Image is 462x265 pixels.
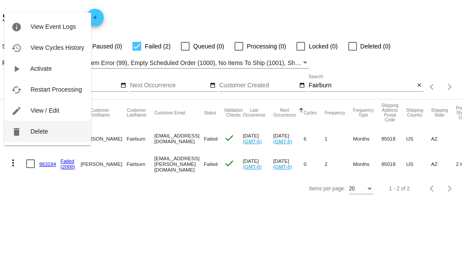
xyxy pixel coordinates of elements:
[11,22,22,32] mat-icon: info
[11,85,22,95] mat-icon: cached
[11,64,22,74] mat-icon: play_arrow
[31,86,82,93] span: Restart Processing
[30,65,52,72] span: Activate
[31,128,48,135] span: Delete
[11,106,22,116] mat-icon: edit
[31,107,59,114] span: View / Edit
[31,44,84,51] span: View Cycles History
[11,43,22,53] mat-icon: history
[11,127,22,137] mat-icon: delete
[31,23,76,30] span: View Event Logs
